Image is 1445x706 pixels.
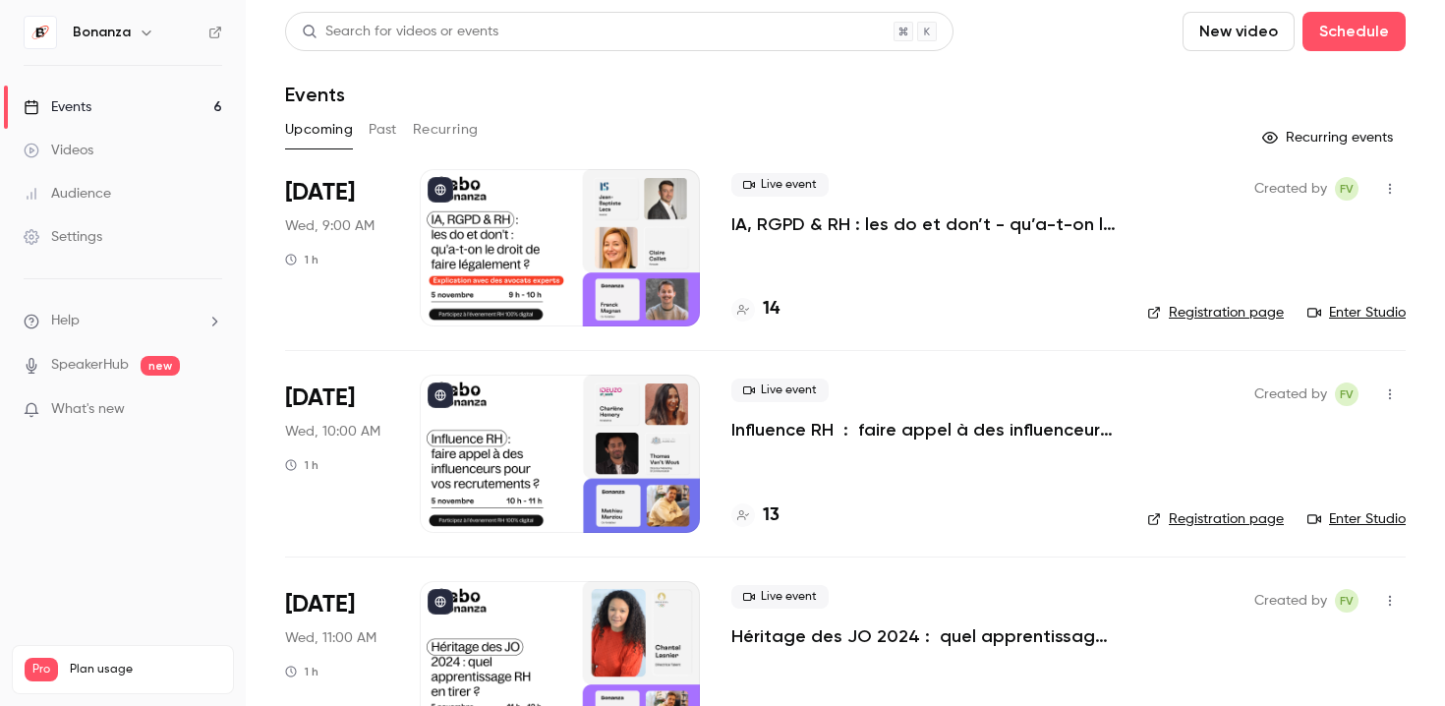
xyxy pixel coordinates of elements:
[70,662,221,677] span: Plan usage
[25,658,58,681] span: Pro
[731,624,1116,648] a: Héritage des JO 2024 : quel apprentissage RH en tirer ?
[285,589,355,620] span: [DATE]
[51,399,125,420] span: What's new
[285,169,388,326] div: Nov 5 Wed, 9:00 AM (Europe/Paris)
[1307,303,1406,323] a: Enter Studio
[763,502,780,529] h4: 13
[24,227,102,247] div: Settings
[1147,303,1284,323] a: Registration page
[731,379,829,402] span: Live event
[1335,177,1358,201] span: Fabio Vilarinho
[731,173,829,197] span: Live event
[1183,12,1295,51] button: New video
[285,252,318,267] div: 1 h
[731,212,1116,236] a: IA, RGPD & RH : les do et don’t - qu’a-t-on le droit de faire légalement ?
[731,585,829,609] span: Live event
[285,177,355,208] span: [DATE]
[285,422,380,441] span: Wed, 10:00 AM
[1302,12,1406,51] button: Schedule
[1340,382,1354,406] span: FV
[413,114,479,146] button: Recurring
[51,311,80,331] span: Help
[302,22,498,42] div: Search for videos or events
[24,97,91,117] div: Events
[285,375,388,532] div: Nov 5 Wed, 10:00 AM (Europe/Paris)
[73,23,131,42] h6: Bonanza
[285,664,318,679] div: 1 h
[285,382,355,414] span: [DATE]
[1147,509,1284,529] a: Registration page
[25,17,56,48] img: Bonanza
[199,401,222,419] iframe: Noticeable Trigger
[763,296,780,323] h4: 14
[24,141,93,160] div: Videos
[1307,509,1406,529] a: Enter Studio
[285,457,318,473] div: 1 h
[1340,589,1354,613] span: FV
[1253,122,1406,153] button: Recurring events
[1254,589,1327,613] span: Created by
[24,311,222,331] li: help-dropdown-opener
[285,83,345,106] h1: Events
[1335,382,1358,406] span: Fabio Vilarinho
[51,355,129,376] a: SpeakerHub
[731,296,780,323] a: 14
[141,356,180,376] span: new
[731,418,1116,441] a: Influence RH : faire appel à des influenceurs pour vos recrutements ?
[285,114,353,146] button: Upcoming
[369,114,397,146] button: Past
[1254,177,1327,201] span: Created by
[285,216,375,236] span: Wed, 9:00 AM
[24,184,111,204] div: Audience
[731,502,780,529] a: 13
[1254,382,1327,406] span: Created by
[285,628,376,648] span: Wed, 11:00 AM
[1340,177,1354,201] span: FV
[1335,589,1358,613] span: Fabio Vilarinho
